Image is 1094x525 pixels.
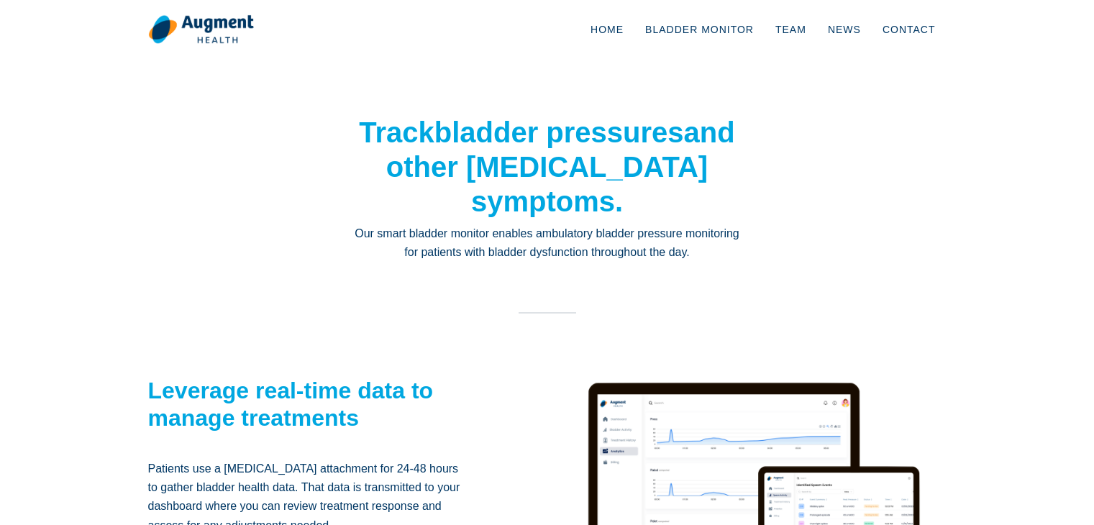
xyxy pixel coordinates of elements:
[434,117,684,148] strong: bladder pressures
[817,6,872,53] a: News
[634,6,765,53] a: Bladder Monitor
[353,224,742,262] p: Our smart bladder monitor enables ambulatory bladder pressure monitoring for patients with bladde...
[580,6,634,53] a: Home
[353,115,742,219] h1: Track and other [MEDICAL_DATA] symptoms.
[765,6,817,53] a: Team
[148,377,468,432] h2: Leverage real-time data to manage treatments
[148,14,254,45] img: logo
[872,6,947,53] a: Contact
